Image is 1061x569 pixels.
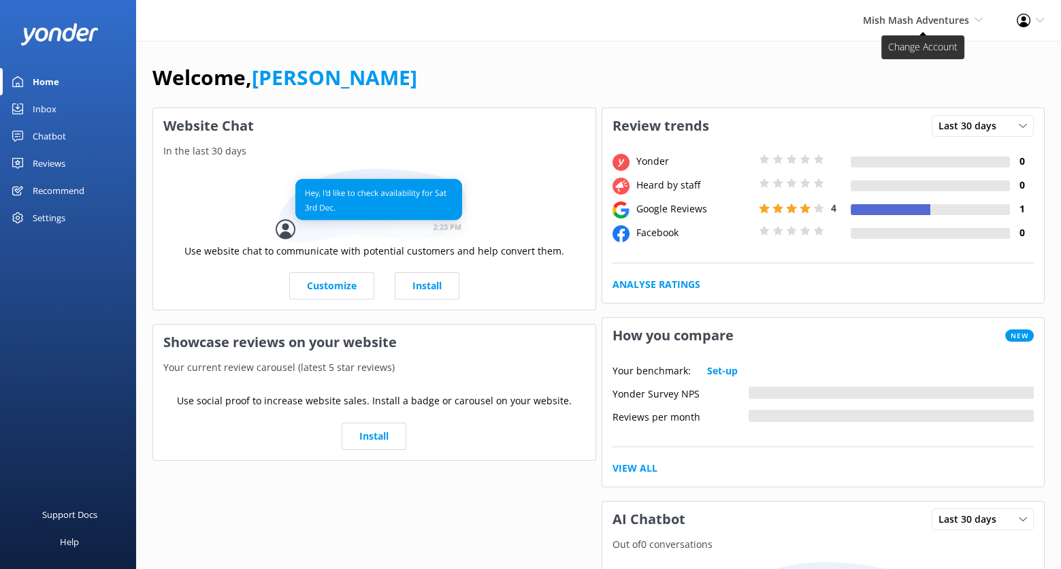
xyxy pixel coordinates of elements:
[60,528,79,555] div: Help
[938,118,1005,133] span: Last 30 days
[1010,201,1034,216] h4: 1
[153,360,595,375] p: Your current review carousel (latest 5 star reviews)
[1010,178,1034,193] h4: 0
[938,512,1005,527] span: Last 30 days
[20,23,99,46] img: yonder-white-logo.png
[33,68,59,95] div: Home
[602,537,1045,552] p: Out of 0 conversations
[395,272,459,299] a: Install
[33,150,65,177] div: Reviews
[153,108,595,144] h3: Website Chat
[613,363,691,378] p: Your benchmark:
[633,178,755,193] div: Heard by staff
[602,502,696,537] h3: AI Chatbot
[153,144,595,159] p: In the last 30 days
[276,169,473,243] img: conversation...
[863,14,969,27] span: Mish Mash Adventures
[33,204,65,231] div: Settings
[33,95,56,123] div: Inbox
[1005,329,1034,342] span: New
[602,318,744,353] h3: How you compare
[177,393,572,408] p: Use social proof to increase website sales. Install a badge or carousel on your website.
[602,108,719,144] h3: Review trends
[342,423,406,450] a: Install
[152,61,417,94] h1: Welcome,
[33,177,84,204] div: Recommend
[633,201,755,216] div: Google Reviews
[42,501,97,528] div: Support Docs
[184,244,564,259] p: Use website chat to communicate with potential customers and help convert them.
[289,272,374,299] a: Customize
[633,154,755,169] div: Yonder
[613,461,657,476] a: View All
[1010,225,1034,240] h4: 0
[613,277,700,292] a: Analyse Ratings
[633,225,755,240] div: Facebook
[613,387,749,399] div: Yonder Survey NPS
[33,123,66,150] div: Chatbot
[831,201,836,214] span: 4
[1010,154,1034,169] h4: 0
[153,325,595,360] h3: Showcase reviews on your website
[613,410,749,422] div: Reviews per month
[707,363,738,378] a: Set-up
[252,63,417,91] a: [PERSON_NAME]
